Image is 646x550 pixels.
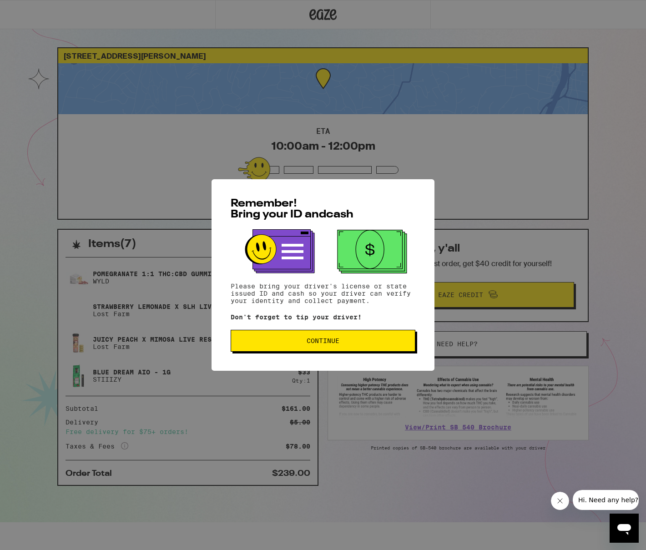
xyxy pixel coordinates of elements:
[307,338,339,344] span: Continue
[610,514,639,543] iframe: Button to launch messaging window
[231,198,353,220] span: Remember! Bring your ID and cash
[231,283,415,304] p: Please bring your driver's license or state issued ID and cash so your driver can verify your ide...
[551,492,569,510] iframe: Close message
[231,330,415,352] button: Continue
[231,313,415,321] p: Don't forget to tip your driver!
[573,490,639,510] iframe: Message from company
